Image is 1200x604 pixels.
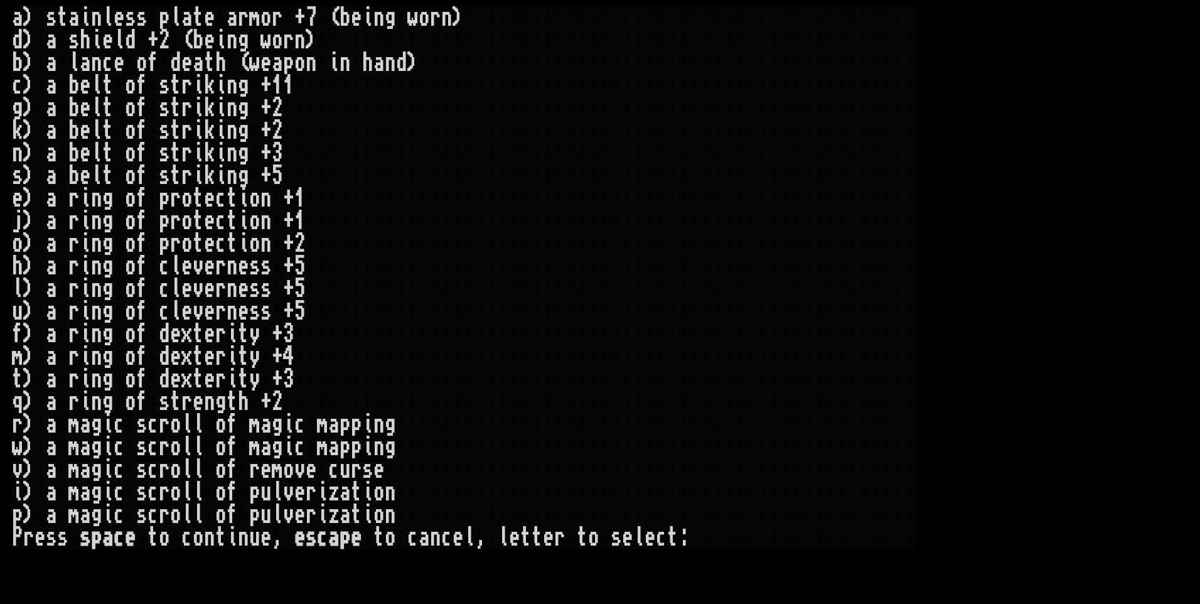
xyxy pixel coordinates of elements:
[91,29,102,51] div: i
[102,142,114,164] div: t
[249,51,260,74] div: w
[23,29,35,51] div: )
[12,187,23,210] div: e
[272,97,283,119] div: 2
[23,51,35,74] div: )
[181,142,193,164] div: r
[80,255,91,278] div: i
[227,255,238,278] div: n
[340,6,351,29] div: b
[159,142,170,164] div: s
[46,119,57,142] div: a
[204,210,215,232] div: e
[159,6,170,29] div: p
[46,6,57,29] div: s
[272,119,283,142] div: 2
[102,278,114,300] div: g
[136,278,147,300] div: f
[12,210,23,232] div: j
[306,6,317,29] div: 7
[170,51,181,74] div: d
[385,51,396,74] div: n
[136,232,147,255] div: f
[260,6,272,29] div: o
[91,74,102,97] div: l
[80,142,91,164] div: e
[215,97,227,119] div: i
[362,6,373,29] div: i
[249,255,260,278] div: s
[159,74,170,97] div: s
[283,29,294,51] div: r
[181,232,193,255] div: o
[170,119,181,142] div: t
[238,97,249,119] div: g
[215,255,227,278] div: r
[46,255,57,278] div: a
[102,164,114,187] div: t
[136,6,147,29] div: s
[46,97,57,119] div: a
[125,74,136,97] div: o
[193,119,204,142] div: i
[260,232,272,255] div: n
[114,6,125,29] div: e
[125,300,136,323] div: o
[46,142,57,164] div: a
[260,278,272,300] div: s
[46,187,57,210] div: a
[181,51,193,74] div: e
[260,164,272,187] div: +
[12,74,23,97] div: c
[46,29,57,51] div: a
[193,300,204,323] div: v
[147,51,159,74] div: f
[125,6,136,29] div: s
[181,164,193,187] div: r
[125,187,136,210] div: o
[181,278,193,300] div: e
[159,300,170,323] div: c
[114,29,125,51] div: l
[12,119,23,142] div: k
[272,164,283,187] div: 5
[306,29,317,51] div: )
[260,255,272,278] div: s
[238,278,249,300] div: e
[249,210,260,232] div: o
[227,210,238,232] div: t
[170,300,181,323] div: l
[91,97,102,119] div: l
[238,6,249,29] div: r
[12,164,23,187] div: s
[227,142,238,164] div: n
[23,164,35,187] div: )
[215,142,227,164] div: i
[102,6,114,29] div: l
[80,210,91,232] div: i
[23,210,35,232] div: )
[68,119,80,142] div: b
[170,278,181,300] div: l
[12,300,23,323] div: u
[204,97,215,119] div: k
[204,142,215,164] div: k
[23,97,35,119] div: )
[159,29,170,51] div: 2
[272,74,283,97] div: 1
[68,232,80,255] div: r
[238,255,249,278] div: e
[91,142,102,164] div: l
[215,278,227,300] div: r
[91,232,102,255] div: n
[68,6,80,29] div: a
[193,51,204,74] div: a
[453,6,464,29] div: )
[227,278,238,300] div: n
[238,142,249,164] div: g
[294,232,306,255] div: 2
[294,278,306,300] div: 5
[80,74,91,97] div: e
[328,51,340,74] div: i
[215,119,227,142] div: i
